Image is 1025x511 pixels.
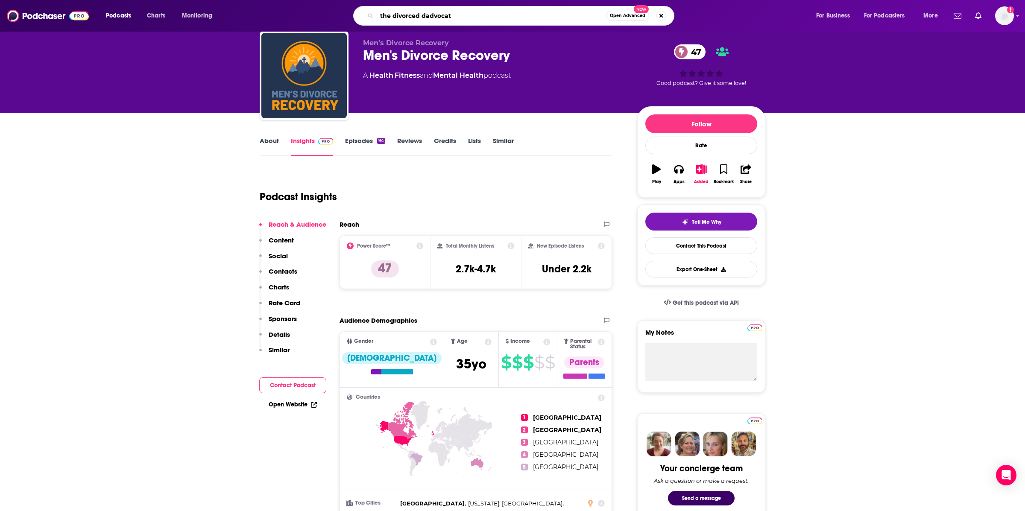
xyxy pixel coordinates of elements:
[501,356,511,369] span: $
[545,356,555,369] span: $
[342,352,442,364] div: [DEMOGRAPHIC_DATA]
[291,137,333,156] a: InsightsPodchaser Pro
[703,432,728,456] img: Jules Profile
[100,9,142,23] button: open menu
[657,292,746,313] a: Get this podcast via API
[747,324,762,331] img: Podchaser Pro
[521,414,528,421] span: 1
[673,299,739,307] span: Get this podcast via API
[259,236,294,252] button: Content
[259,346,290,362] button: Similar
[521,439,528,446] span: 3
[747,416,762,424] a: Pro website
[675,432,700,456] img: Barbara Profile
[259,252,288,268] button: Social
[400,500,465,507] span: [GEOGRAPHIC_DATA]
[533,451,598,458] span: [GEOGRAPHIC_DATA]
[645,114,757,133] button: Follow
[457,339,468,344] span: Age
[434,137,456,156] a: Credits
[542,263,592,275] h3: Under 2.2k
[917,9,949,23] button: open menu
[995,6,1014,25] img: User Profile
[606,11,649,21] button: Open AdvancedNew
[269,267,297,275] p: Contacts
[564,356,604,368] div: Parents
[147,10,165,22] span: Charts
[521,426,528,433] span: 2
[176,9,223,23] button: open menu
[858,9,917,23] button: open menu
[106,10,131,22] span: Podcasts
[318,138,333,145] img: Podchaser Pro
[269,252,288,260] p: Social
[735,159,757,190] button: Share
[747,323,762,331] a: Pro website
[740,179,752,184] div: Share
[682,44,706,59] span: 47
[668,491,735,505] button: Send a message
[660,463,743,474] div: Your concierge team
[377,9,606,23] input: Search podcasts, credits, & more...
[259,315,297,330] button: Sponsors
[400,499,466,508] span: ,
[674,179,685,184] div: Apps
[634,5,649,13] span: New
[269,346,290,354] p: Similar
[259,283,289,299] button: Charts
[446,243,494,249] h2: Total Monthly Listens
[864,10,905,22] span: For Podcasters
[493,137,514,156] a: Similar
[810,9,861,23] button: open menu
[259,220,326,236] button: Reach & Audience
[468,137,481,156] a: Lists
[354,339,373,344] span: Gender
[468,499,564,508] span: ,
[950,9,965,23] a: Show notifications dropdown
[521,464,528,470] span: 5
[269,299,300,307] p: Rate Card
[533,463,598,471] span: [GEOGRAPHIC_DATA]
[393,71,395,79] span: ,
[747,418,762,424] img: Podchaser Pro
[645,237,757,254] a: Contact This Podcast
[361,6,682,26] div: Search podcasts, credits, & more...
[972,9,985,23] a: Show notifications dropdown
[692,219,721,225] span: Tell Me Why
[363,39,449,47] span: Men's Divorce Recovery
[261,33,347,118] img: Men's Divorce Recovery
[533,438,598,446] span: [GEOGRAPHIC_DATA]
[433,71,483,79] a: Mental Health
[645,328,757,343] label: My Notes
[521,451,528,458] span: 4
[356,394,380,400] span: Countries
[533,414,601,421] span: [GEOGRAPHIC_DATA]
[512,356,522,369] span: $
[647,432,671,456] img: Sydney Profile
[533,426,601,434] span: [GEOGRAPHIC_DATA]
[7,8,89,24] a: Podchaser - Follow, Share and Rate Podcasts
[259,377,326,393] button: Contact Podcast
[260,190,337,203] h1: Podcast Insights
[369,71,393,79] a: Health
[645,137,757,154] div: Rate
[645,159,668,190] button: Play
[668,159,690,190] button: Apps
[259,299,300,315] button: Rate Card
[1007,6,1014,13] svg: Add a profile image
[347,500,397,506] h3: Top Cities
[340,220,359,228] h2: Reach
[645,261,757,277] button: Export One-Sheet
[570,339,597,350] span: Parental Status
[269,401,317,408] a: Open Website
[656,80,746,86] span: Good podcast? Give it some love!
[645,213,757,231] button: tell me why sparkleTell Me Why
[731,432,756,456] img: Jon Profile
[995,6,1014,25] button: Show profile menu
[363,70,511,81] div: A podcast
[269,283,289,291] p: Charts
[537,243,584,249] h2: New Episode Listens
[420,71,433,79] span: and
[141,9,170,23] a: Charts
